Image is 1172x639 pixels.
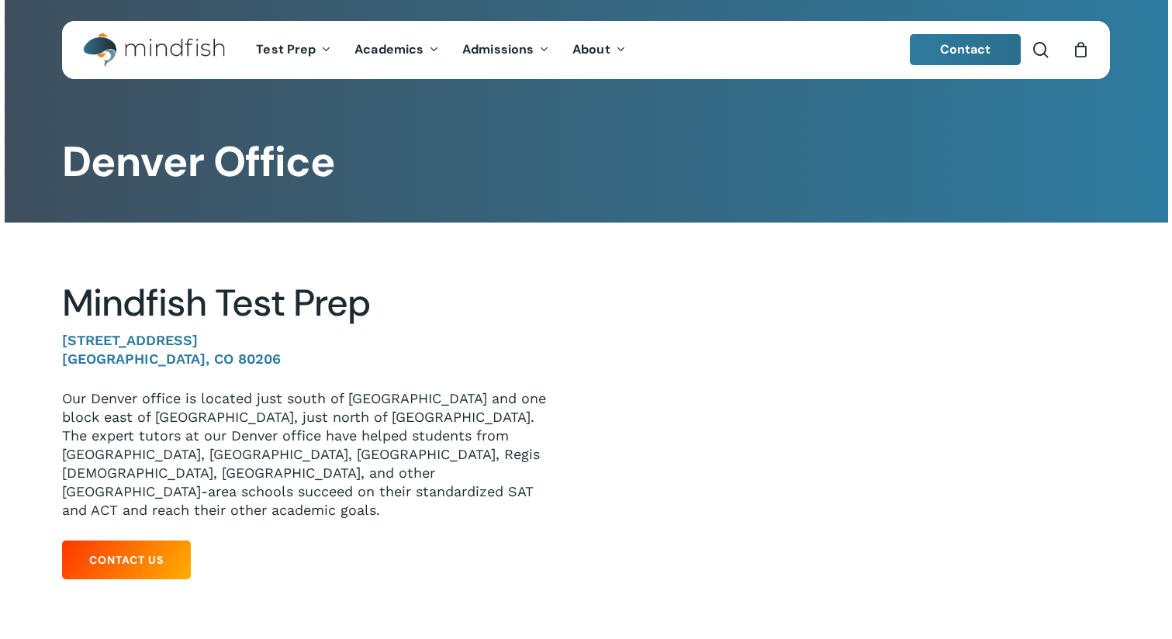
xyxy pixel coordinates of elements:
strong: [GEOGRAPHIC_DATA], CO 80206 [62,351,281,367]
a: Contact [910,34,1022,65]
span: Admissions [462,41,534,57]
p: Our Denver office is located just south of [GEOGRAPHIC_DATA] and one block east of [GEOGRAPHIC_DA... [62,389,562,520]
nav: Main Menu [244,21,637,79]
a: Test Prep [244,43,343,57]
a: Admissions [451,43,561,57]
header: Main Menu [62,21,1110,79]
span: Academics [354,41,424,57]
span: Test Prep [256,41,316,57]
h2: Mindfish Test Prep [62,281,562,326]
strong: [STREET_ADDRESS] [62,332,198,348]
a: Academics [343,43,451,57]
a: Contact Us [62,541,191,579]
a: About [561,43,638,57]
span: Contact [940,41,991,57]
h1: Denver Office [62,137,1109,187]
span: About [572,41,610,57]
span: Contact Us [89,552,164,568]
